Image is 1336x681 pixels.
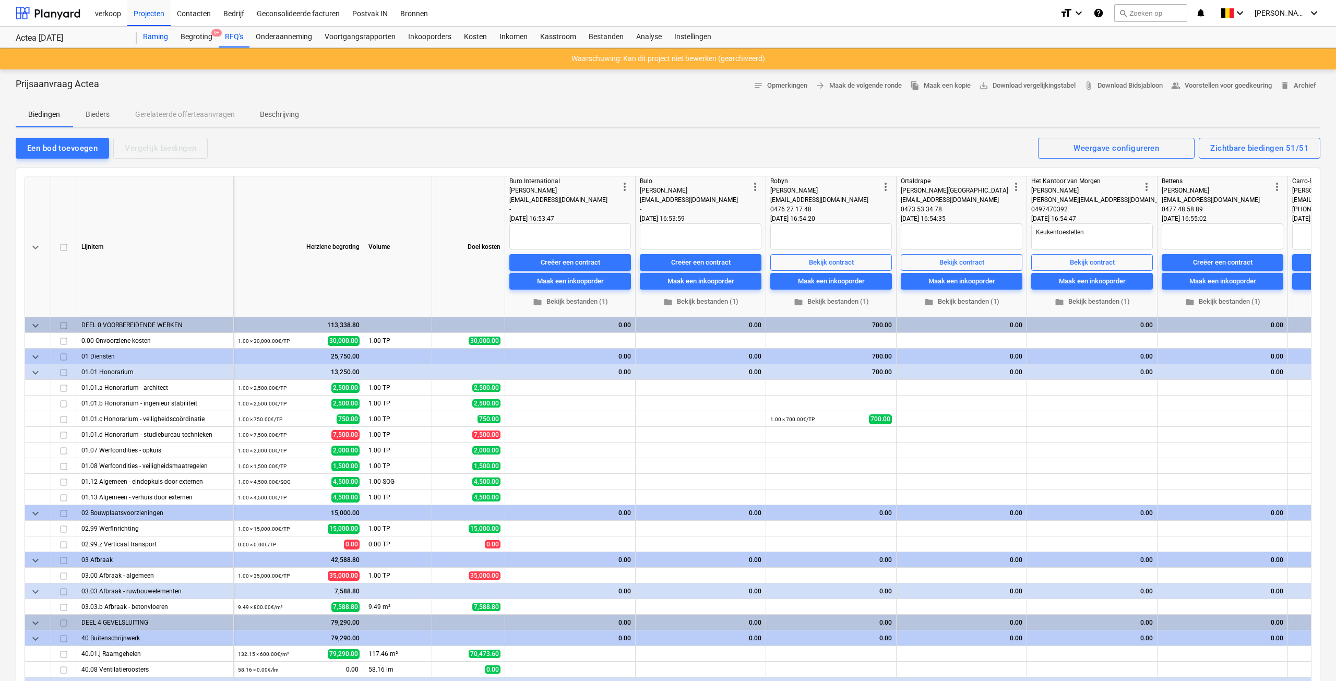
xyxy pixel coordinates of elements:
[640,630,761,646] div: 0.00
[1031,317,1153,333] div: 0.00
[901,364,1022,380] div: 0.00
[1162,349,1283,364] div: 0.00
[1162,205,1271,214] div: 0477 48 58 89
[1080,78,1167,94] a: Download Bidsjabloon
[1167,78,1276,94] button: Voorstellen voor goedkeuring
[509,176,618,186] div: Buro International
[402,27,458,47] a: Inkooporders
[81,333,229,348] div: 0.00 Onvoorziene kosten
[770,317,892,333] div: 700.00
[1059,276,1126,288] div: Maak een inkooporder
[667,276,734,288] div: Maak een inkooporder
[328,571,360,581] span: 35,000.00
[979,80,1076,92] span: Download vergelijkingstabel
[770,630,892,646] div: 0.00
[364,489,432,505] div: 1.00 TP
[509,196,607,204] span: [EMAIL_ADDRESS][DOMAIN_NAME]
[901,205,1010,214] div: 0473 53 34 78
[478,415,500,423] span: 750.00
[1162,254,1283,271] button: Creëer een contract
[537,276,604,288] div: Maak een inkooporder
[81,474,229,489] div: 01.12 Algemeen - eindopkuis door externen
[364,536,432,552] div: 0.00 TP
[29,319,42,332] span: keyboard_arrow_down
[81,396,229,411] div: 01.01.b Honorarium - ingenieur stabiliteit
[81,521,229,536] div: 02.99 Werfinrichting
[1210,141,1309,155] div: Zichtbare biedingen 51/51
[618,181,631,193] span: more_vert
[509,205,618,214] div: -
[879,181,892,193] span: more_vert
[1031,205,1140,214] div: 0497470392
[939,257,984,269] div: Bekijk contract
[906,78,975,94] button: Maak een kopie
[1055,297,1064,306] span: folder
[472,462,500,470] span: 1,500.00
[238,416,282,422] small: 1.00 × 750.00€ / TP
[364,646,432,662] div: 117.46 m²
[432,176,505,317] div: Doel kosten
[16,78,99,90] p: Prijsaanvraag Actea
[469,571,500,580] span: 35,000.00
[509,583,631,599] div: 0.00
[1284,631,1336,681] iframe: Chat Widget
[472,603,500,611] span: 7,588.80
[318,27,402,47] a: Voortgangsrapporten
[1189,276,1256,288] div: Maak een inkooporder
[640,615,761,630] div: 0.00
[774,296,888,308] span: Bekijk bestanden (1)
[901,196,999,204] span: [EMAIL_ADDRESS][DOMAIN_NAME]
[29,366,42,379] span: keyboard_arrow_down
[630,27,668,47] a: Analyse
[328,524,360,534] span: 15,000.00
[640,294,761,310] button: Bekijk bestanden (1)
[1114,4,1187,22] button: Zoeken op
[640,552,761,568] div: 0.00
[534,27,582,47] a: Kasstroom
[770,294,892,310] button: Bekijk bestanden (1)
[798,276,865,288] div: Maak een inkooporder
[640,214,761,223] div: [DATE] 16:53:59
[901,630,1022,646] div: 0.00
[249,27,318,47] a: Onderaanneming
[81,427,229,442] div: 01.01.d Honorarium - studiebureau technieken
[1031,583,1153,599] div: 0.00
[770,505,892,521] div: 0.00
[1162,214,1283,223] div: [DATE] 16:55:02
[1031,196,1177,204] span: [PERSON_NAME][EMAIL_ADDRESS][DOMAIN_NAME]
[571,53,765,64] p: Waarschuwing: Kan dit project niet bewerken (gearchiveerd)
[1031,630,1153,646] div: 0.00
[509,615,631,630] div: 0.00
[472,446,500,455] span: 2,000.00
[1010,181,1022,193] span: more_vert
[174,27,219,47] div: Begroting
[770,349,892,364] div: 700.00
[1196,7,1206,19] i: notifications
[640,196,738,204] span: [EMAIL_ADDRESS][DOMAIN_NAME]
[1162,196,1260,204] span: [EMAIL_ADDRESS][DOMAIN_NAME]
[770,214,892,223] div: [DATE] 16:54:20
[174,27,219,47] a: Begroting9+
[640,273,761,290] button: Maak een inkooporder
[364,662,432,677] div: 58.16 lm
[81,505,229,520] div: 02 Bouwplaatsvoorzieningen
[238,349,360,364] div: 25,750.00
[770,254,892,271] button: Bekijk contract
[668,27,718,47] div: Instellingen
[1280,80,1316,92] span: Archief
[770,273,892,290] button: Maak een inkooporder
[331,430,360,440] span: 7,500.00
[238,615,360,630] div: 79,290.00
[816,81,825,90] span: arrow_forward
[1070,257,1115,269] div: Bekijk contract
[901,505,1022,521] div: 0.00
[493,27,534,47] div: Inkomen
[81,458,229,473] div: 01.08 Werfcondities - veiligheidsmaatregelen
[485,540,500,548] span: 0.00
[458,27,493,47] div: Kosten
[770,186,879,195] div: [PERSON_NAME]
[770,205,879,214] div: 0476 27 17 48
[640,583,761,599] div: 0.00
